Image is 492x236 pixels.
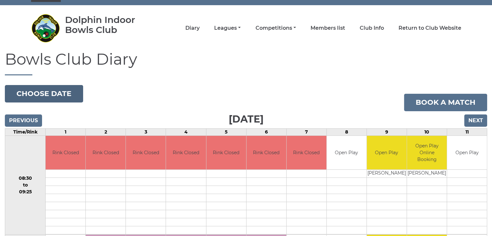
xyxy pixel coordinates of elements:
td: Open Play [367,136,407,170]
td: Open Play [327,136,366,170]
td: 1 [46,128,86,135]
td: 7 [286,128,326,135]
td: 10 [407,128,447,135]
td: 4 [166,128,206,135]
div: Dolphin Indoor Bowls Club [65,15,154,35]
td: Rink Closed [166,136,206,170]
td: [PERSON_NAME] [367,170,407,178]
a: Book a match [404,94,487,111]
td: [PERSON_NAME] [407,170,447,178]
a: Members list [311,25,345,32]
td: 8 [326,128,366,135]
img: Dolphin Indoor Bowls Club [31,14,60,43]
td: 3 [126,128,166,135]
input: Next [464,114,487,127]
a: Club Info [360,25,384,32]
td: 08:30 to 09:25 [5,135,46,235]
a: Leagues [214,25,241,32]
td: 9 [366,128,407,135]
td: Time/Rink [5,128,46,135]
td: Rink Closed [46,136,85,170]
button: Choose date [5,85,83,102]
h1: Bowls Club Diary [5,51,487,75]
td: Rink Closed [126,136,166,170]
td: Open Play [447,136,487,170]
td: Rink Closed [86,136,126,170]
td: 5 [206,128,246,135]
a: Diary [185,25,200,32]
a: Return to Club Website [399,25,461,32]
td: Rink Closed [206,136,246,170]
td: 6 [246,128,286,135]
td: 11 [447,128,487,135]
input: Previous [5,114,42,127]
td: 2 [86,128,126,135]
a: Competitions [255,25,296,32]
td: Open Play Online Booking [407,136,447,170]
td: Rink Closed [287,136,326,170]
td: Rink Closed [246,136,286,170]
